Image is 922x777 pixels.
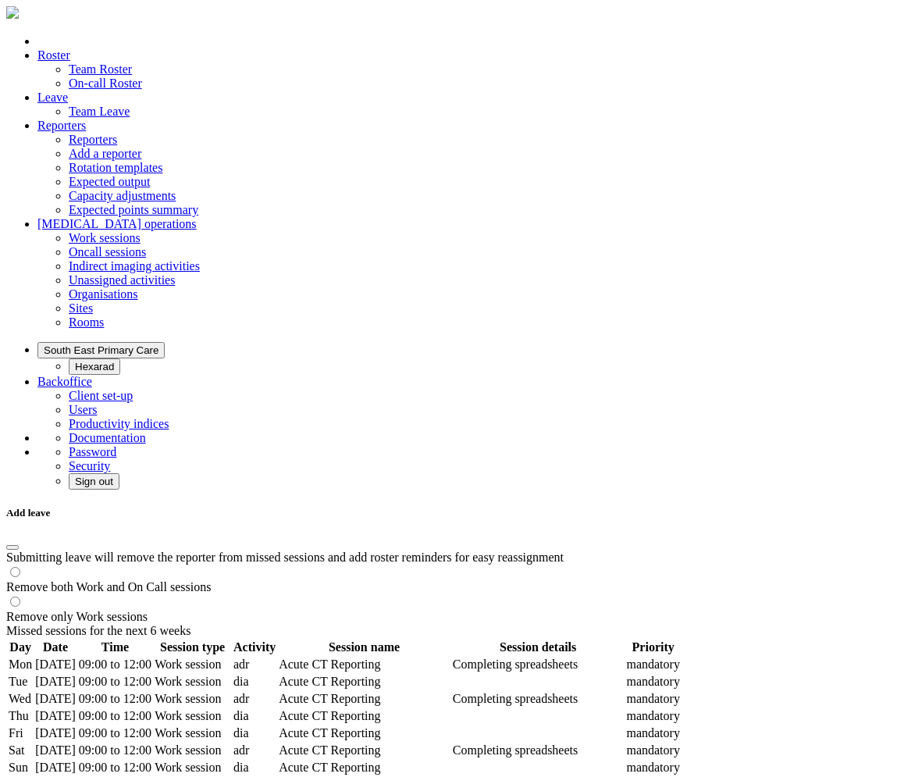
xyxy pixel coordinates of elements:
[69,315,104,329] a: Rooms
[278,640,450,655] th: Session name
[155,658,221,671] span: Work session
[6,610,148,623] label: Remove only Work sessions
[9,726,23,740] span: Fri
[35,692,76,705] span: [DATE]
[69,473,119,490] button: Sign out
[233,692,249,705] span: adr
[8,640,33,655] th: Day
[233,658,249,671] span: adr
[279,743,380,757] span: Acute CT Reporting
[69,417,169,430] a: Productivity indices
[279,692,380,705] span: Acute CT Reporting
[69,259,200,273] a: Indirect imaging activities
[155,743,221,757] span: Work session
[69,203,198,216] a: Expected points summary
[626,692,679,705] span: mandatory
[9,658,32,671] span: Mon
[79,709,151,722] span: 09:00 to 12:00
[453,743,578,757] span: Completing spreadsheets
[6,551,904,565] div: Submitting leave will remove the reporter from missed sessions and add roster reminders for easy ...
[35,743,76,757] span: [DATE]
[155,692,221,705] span: Work session
[79,726,151,740] span: 09:00 to 12:00
[626,675,679,688] span: mandatory
[626,709,679,722] span: mandatory
[155,761,221,774] span: Work session
[626,658,679,671] span: mandatory
[233,761,249,774] span: dia
[35,726,76,740] span: [DATE]
[233,743,249,757] span: adr
[69,287,138,301] a: Organisations
[6,624,904,638] div: Missed sessions for the next 6 weeks
[37,119,86,132] a: Reporters
[69,105,130,118] a: Team Leave
[35,709,76,722] span: [DATE]
[35,761,76,774] span: [DATE]
[279,726,380,740] span: Acute CT Reporting
[9,743,24,757] span: Sat
[34,640,77,655] th: Date
[453,658,578,671] span: Completing spreadsheets
[69,431,146,444] a: Documentation
[69,62,132,76] a: Team Roster
[233,709,249,722] span: dia
[154,640,231,655] th: Session type
[69,133,117,146] a: Reporters
[78,640,152,655] th: Time
[37,91,68,104] a: Leave
[37,375,92,388] a: Backoffice
[79,692,151,705] span: 09:00 to 12:00
[625,640,680,655] th: Priority
[69,175,150,188] a: Expected output
[79,675,151,688] span: 09:00 to 12:00
[6,545,19,550] button: Close
[626,726,679,740] span: mandatory
[453,692,578,705] span: Completing spreadsheets
[279,658,380,671] span: Acute CT Reporting
[9,675,27,688] span: Tue
[69,358,120,375] button: Hexarad
[37,358,904,375] ul: South East Primary Care
[452,640,625,655] th: Session details
[9,709,29,722] span: Thu
[79,761,151,774] span: 09:00 to 12:00
[69,445,116,458] a: Password
[69,459,110,472] a: Security
[37,342,165,358] button: South East Primary Care
[6,580,211,593] label: Remove both Work and On Call sessions
[37,48,70,62] a: Roster
[155,675,221,688] span: Work session
[9,692,31,705] span: Wed
[69,273,175,287] a: Unassigned activities
[626,761,679,774] span: mandatory
[155,709,221,722] span: Work session
[79,658,151,671] span: 09:00 to 12:00
[233,675,249,688] span: dia
[69,161,162,174] a: Rotation templates
[69,301,93,315] a: Sites
[35,675,76,688] span: [DATE]
[279,709,380,722] span: Acute CT Reporting
[69,231,141,244] a: Work sessions
[69,147,141,160] a: Add a reporter
[69,245,146,258] a: Oncall sessions
[35,658,76,671] span: [DATE]
[6,507,904,519] h5: Add leave
[279,761,380,774] span: Acute CT Reporting
[279,675,380,688] span: Acute CT Reporting
[69,389,133,402] a: Client set-up
[155,726,221,740] span: Work session
[37,217,197,230] a: [MEDICAL_DATA] operations
[69,77,142,90] a: On-call Roster
[6,6,19,19] img: brand-opti-rad-logos-blue-and-white-d2f68631ba2948856bd03f2d395fb146ddc8fb01b4b6e9315ea85fa773367...
[69,189,176,202] a: Capacity adjustments
[233,640,276,655] th: Activity
[69,403,97,416] a: Users
[9,761,28,774] span: Sun
[79,743,151,757] span: 09:00 to 12:00
[626,743,679,757] span: mandatory
[233,726,249,740] span: dia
